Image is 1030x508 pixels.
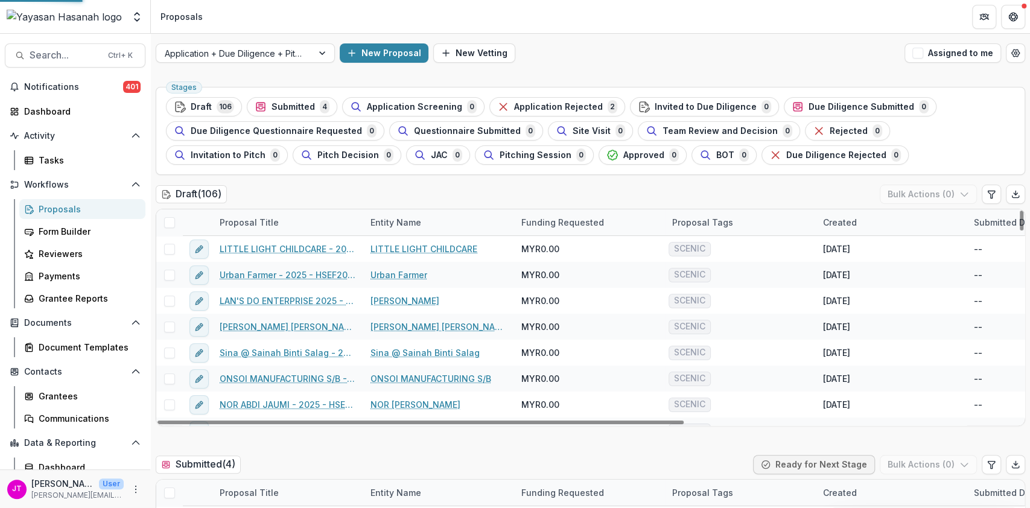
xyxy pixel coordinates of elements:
[974,372,982,385] div: --
[805,121,890,141] button: Rejected0
[24,367,126,377] span: Contacts
[166,121,384,141] button: Due Diligence Questionnaire Requested0
[974,346,982,359] div: --
[220,320,356,333] a: [PERSON_NAME] [PERSON_NAME] - 2025 - HSEF2025 - SCENIC
[1006,455,1025,474] button: Export table data
[370,294,439,307] a: [PERSON_NAME]
[514,209,665,235] div: Funding Requested
[19,386,145,406] a: Grantees
[220,268,356,281] a: Urban Farmer - 2025 - HSEF2025 - SCENIC
[526,124,535,138] span: 0
[5,126,145,145] button: Open Activity
[823,243,850,255] div: [DATE]
[816,480,967,506] div: Created
[514,480,665,506] div: Funding Requested
[24,82,123,92] span: Notifications
[129,482,143,497] button: More
[406,145,470,165] button: JAC0
[220,346,356,359] a: Sina @ Sainah Binti Salag - 2025 - HSEF2025 - SCENIC
[39,461,136,474] div: Dashboard
[19,244,145,264] a: Reviewers
[367,102,462,112] span: Application Screening
[39,270,136,282] div: Payments
[189,369,209,389] button: edit
[19,457,145,477] a: Dashboard
[220,372,356,385] a: ONSOI MANUFACTURING S/B - 2025 - HSEF2025 - SCENIC
[739,148,749,162] span: 0
[7,10,122,24] img: Yayasan Hasanah logo
[467,100,477,113] span: 0
[521,372,559,385] span: MYR0.00
[363,209,514,235] div: Entity Name
[823,294,850,307] div: [DATE]
[370,320,507,333] a: [PERSON_NAME] [PERSON_NAME]
[272,102,315,112] span: Submitted
[665,486,740,499] div: Proposal Tags
[974,320,982,333] div: --
[5,101,145,121] a: Dashboard
[320,100,329,113] span: 4
[106,49,135,62] div: Ctrl + K
[19,199,145,219] a: Proposals
[5,362,145,381] button: Open Contacts
[783,124,792,138] span: 0
[1006,185,1025,204] button: Export table data
[630,97,779,116] button: Invited to Due Diligence0
[19,266,145,286] a: Payments
[823,398,850,411] div: [DATE]
[189,343,209,363] button: edit
[5,175,145,194] button: Open Workflows
[39,341,136,354] div: Document Templates
[823,268,850,281] div: [DATE]
[431,150,448,160] span: JAC
[1006,43,1025,63] button: Open table manager
[974,268,982,281] div: --
[370,268,427,281] a: Urban Farmer
[212,480,363,506] div: Proposal Title
[521,398,559,411] span: MYR0.00
[12,485,22,493] div: Josselyn Tan
[191,126,362,136] span: Due Diligence Questionnaire Requested
[293,145,401,165] button: Pitch Decision0
[189,240,209,259] button: edit
[247,97,337,116] button: Submitted4
[39,203,136,215] div: Proposals
[212,209,363,235] div: Proposal Title
[433,43,515,63] button: New Vetting
[370,243,477,255] a: LITTLE LIGHT CHILDCARE
[30,49,101,61] span: Search...
[161,10,203,23] div: Proposals
[367,124,377,138] span: 0
[974,398,982,411] div: --
[880,185,977,204] button: Bulk Actions (0)
[39,154,136,167] div: Tasks
[24,105,136,118] div: Dashboard
[665,216,740,229] div: Proposal Tags
[786,150,886,160] span: Due Diligence Rejected
[784,97,936,116] button: Due Diligence Submitted0
[974,424,982,437] div: --
[904,43,1001,63] button: Assigned to me
[665,209,816,235] div: Proposal Tags
[31,490,124,501] p: [PERSON_NAME][EMAIL_ADDRESS][DOMAIN_NAME]
[19,150,145,170] a: Tasks
[475,145,594,165] button: Pitching Session0
[39,225,136,238] div: Form Builder
[19,408,145,428] a: Communications
[453,148,462,162] span: 0
[5,433,145,452] button: Open Data & Reporting
[576,148,586,162] span: 0
[823,320,850,333] div: [DATE]
[340,43,428,63] button: New Proposal
[521,320,559,333] span: MYR0.00
[665,480,816,506] div: Proposal Tags
[573,126,611,136] span: Site Visit
[880,455,977,474] button: Bulk Actions (0)
[317,150,379,160] span: Pitch Decision
[39,292,136,305] div: Grantee Reports
[816,209,967,235] div: Created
